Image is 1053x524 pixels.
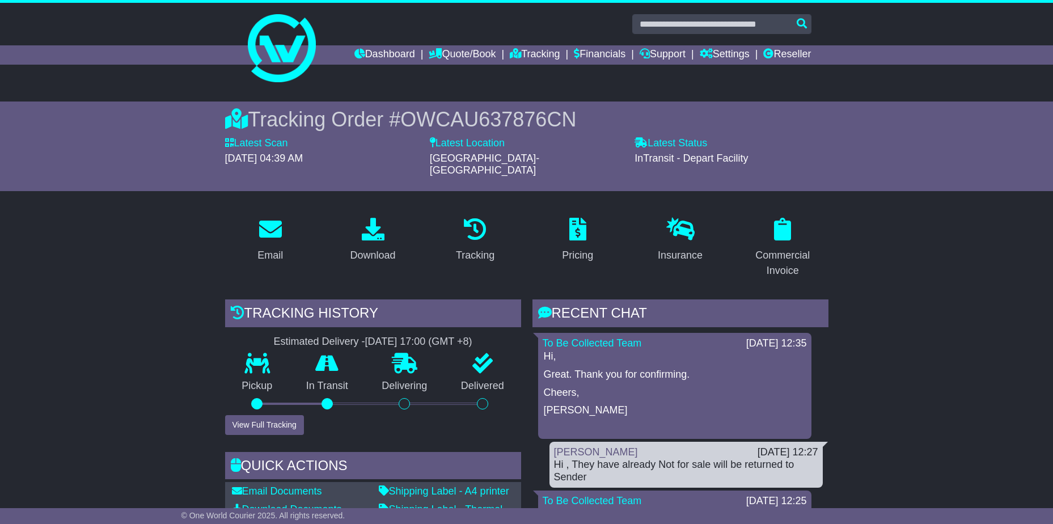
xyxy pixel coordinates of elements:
p: Cheers, [544,387,806,399]
div: Insurance [658,248,703,263]
a: Insurance [650,214,710,267]
p: Great. Thank you for confirming. [544,369,806,381]
a: Email [250,214,290,267]
div: Quick Actions [225,452,521,483]
div: Estimated Delivery - [225,336,521,348]
a: To Be Collected Team [543,337,642,349]
label: Latest Location [430,137,505,150]
a: Tracking [449,214,502,267]
div: Download [350,248,395,263]
a: To Be Collected Team [543,495,642,506]
div: Pricing [562,248,593,263]
div: Email [257,248,283,263]
a: Tracking [510,45,560,65]
div: Hi , They have already Not for sale will be returned to Sender [554,459,818,483]
p: Delivered [444,380,521,392]
div: RECENT CHAT [532,299,828,330]
a: [PERSON_NAME] [554,446,638,458]
a: Reseller [763,45,811,65]
div: [DATE] 12:35 [746,337,807,350]
a: Settings [700,45,750,65]
a: Download Documents [232,504,342,515]
a: Dashboard [354,45,415,65]
div: Tracking history [225,299,521,330]
div: Commercial Invoice [745,248,821,278]
div: [DATE] 17:00 (GMT +8) [365,336,472,348]
a: Download [342,214,403,267]
p: Pickup [225,380,290,392]
a: Pricing [555,214,600,267]
a: Financials [574,45,625,65]
span: InTransit - Depart Facility [635,153,748,164]
div: [DATE] 12:25 [746,495,807,508]
span: © One World Courier 2025. All rights reserved. [181,511,345,520]
a: Quote/Book [429,45,496,65]
div: [DATE] 12:27 [758,446,818,459]
a: Shipping Label - A4 printer [379,485,509,497]
p: In Transit [289,380,365,392]
span: OWCAU637876CN [400,108,576,131]
button: View Full Tracking [225,415,304,435]
p: Hi, [544,350,806,363]
label: Latest Status [635,137,707,150]
div: Tracking Order # [225,107,828,132]
a: Commercial Invoice [737,214,828,282]
span: [DATE] 04:39 AM [225,153,303,164]
span: [GEOGRAPHIC_DATA]-[GEOGRAPHIC_DATA] [430,153,539,176]
p: Delivering [365,380,445,392]
a: Support [640,45,686,65]
p: [PERSON_NAME] [544,404,806,417]
div: Tracking [456,248,494,263]
label: Latest Scan [225,137,288,150]
a: Email Documents [232,485,322,497]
